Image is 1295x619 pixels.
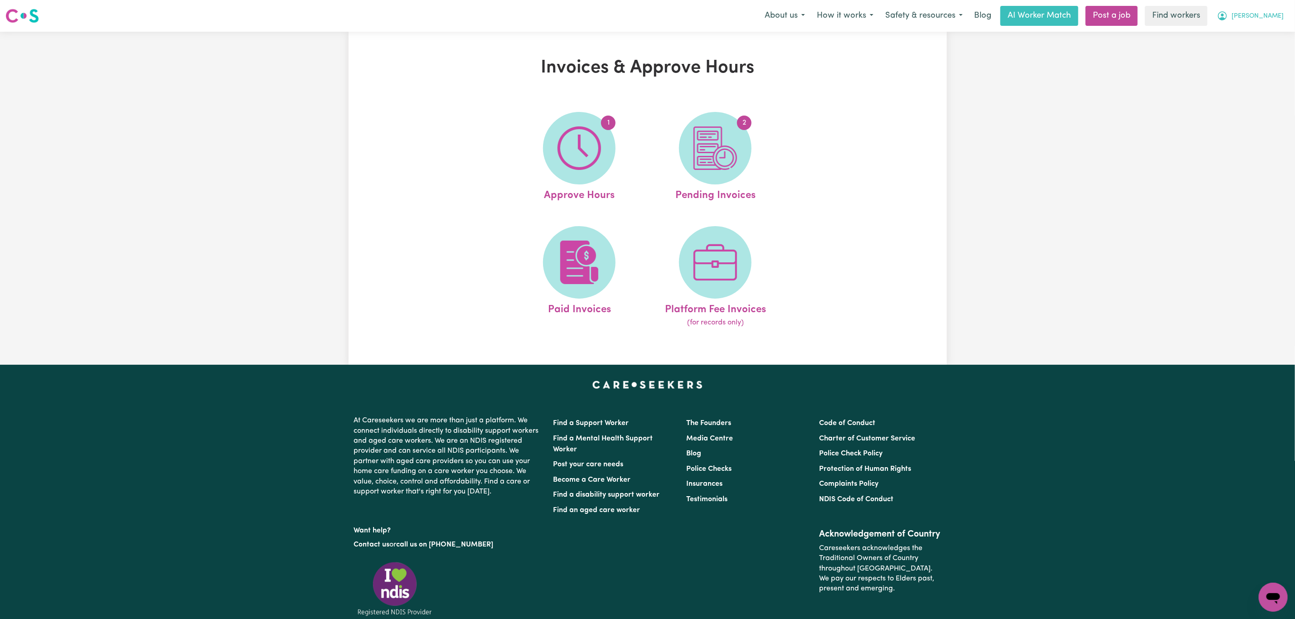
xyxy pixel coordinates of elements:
span: Pending Invoices [675,184,756,203]
a: NDIS Code of Conduct [819,496,893,503]
a: Careseekers home page [592,381,703,388]
p: Careseekers acknowledges the Traditional Owners of Country throughout [GEOGRAPHIC_DATA]. We pay o... [819,540,941,598]
a: Platform Fee Invoices(for records only) [650,226,781,329]
a: Blog [686,450,701,457]
a: Approve Hours [514,112,645,203]
span: Paid Invoices [548,299,611,318]
a: Find a Support Worker [553,420,629,427]
a: Insurances [686,480,723,488]
a: Find a Mental Health Support Worker [553,435,653,453]
button: How it works [811,6,879,25]
a: Careseekers logo [5,5,39,26]
button: About us [759,6,811,25]
span: 1 [601,116,616,130]
span: (for records only) [687,317,744,328]
a: The Founders [686,420,731,427]
a: Contact us [354,541,390,548]
button: My Account [1211,6,1290,25]
a: Testimonials [686,496,728,503]
span: 2 [737,116,752,130]
img: Registered NDIS provider [354,561,436,617]
a: Find a disability support worker [553,491,660,498]
p: Want help? [354,522,543,536]
a: Complaints Policy [819,480,878,488]
a: Charter of Customer Service [819,435,915,442]
p: At Careseekers we are more than just a platform. We connect individuals directly to disability su... [354,412,543,500]
a: Media Centre [686,435,733,442]
h1: Invoices & Approve Hours [454,57,842,79]
a: Find workers [1145,6,1208,26]
span: [PERSON_NAME] [1232,11,1284,21]
a: Find an aged care worker [553,507,640,514]
h2: Acknowledgement of Country [819,529,941,540]
iframe: Button to launch messaging window, conversation in progress [1259,583,1288,612]
button: Safety & resources [879,6,969,25]
a: Pending Invoices [650,112,781,203]
p: or [354,536,543,553]
a: Blog [969,6,997,26]
span: Platform Fee Invoices [665,299,766,318]
a: Police Checks [686,465,732,473]
a: Post a job [1086,6,1138,26]
a: Post your care needs [553,461,624,468]
a: Protection of Human Rights [819,465,911,473]
a: AI Worker Match [1000,6,1078,26]
a: Paid Invoices [514,226,645,329]
a: Police Check Policy [819,450,883,457]
a: Code of Conduct [819,420,875,427]
span: Approve Hours [544,184,615,203]
img: Careseekers logo [5,8,39,24]
a: call us on [PHONE_NUMBER] [397,541,494,548]
a: Become a Care Worker [553,476,631,484]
